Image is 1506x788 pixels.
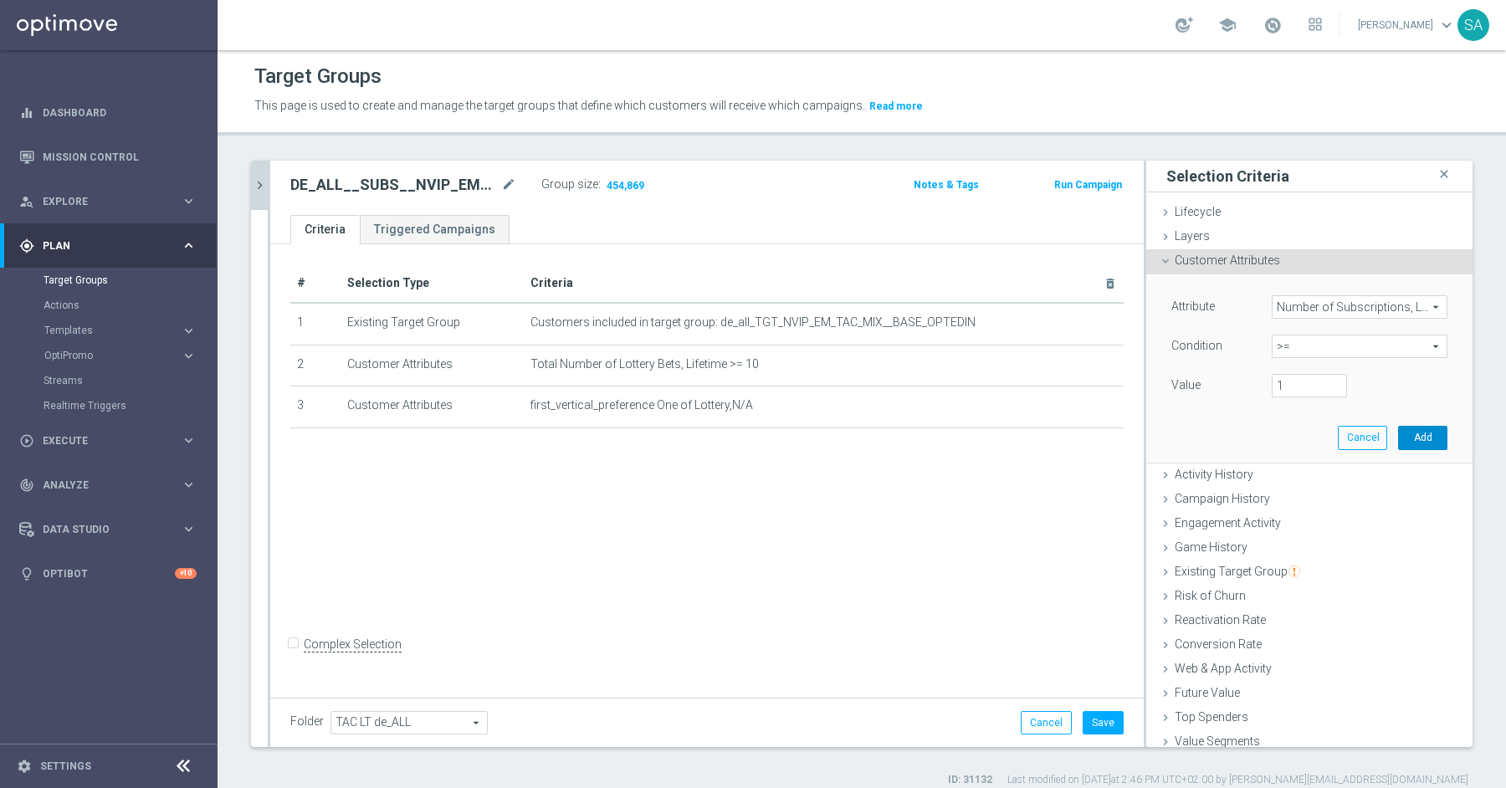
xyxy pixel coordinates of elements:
div: Realtime Triggers [44,393,216,418]
span: keyboard_arrow_down [1437,16,1456,34]
span: Lifecycle [1175,205,1221,218]
span: Risk of Churn [1175,589,1246,602]
a: Optibot [43,551,175,596]
a: Streams [44,374,174,387]
i: chevron_right [252,177,268,193]
button: Add [1398,426,1447,449]
a: Dashboard [43,90,197,135]
button: Run Campaign [1053,176,1124,194]
i: track_changes [19,478,34,493]
a: Actions [44,299,174,312]
i: keyboard_arrow_right [181,432,197,448]
span: Value Segments [1175,734,1260,748]
i: delete_forever [1104,277,1117,290]
button: track_changes Analyze keyboard_arrow_right [18,478,197,492]
span: OptiPromo [44,351,164,361]
button: equalizer Dashboard [18,106,197,120]
h3: Selection Criteria [1166,166,1289,186]
td: Customer Attributes [341,345,524,386]
span: Engagement Activity [1175,516,1281,530]
span: Web & App Activity [1175,662,1272,675]
div: Dashboard [19,90,197,135]
span: school [1218,16,1237,34]
label: ID: 31132 [948,773,992,787]
span: Existing Target Group [1175,565,1300,578]
th: # [290,264,341,303]
span: Data Studio [43,524,181,535]
a: Mission Control [43,135,197,179]
label: Last modified on [DATE] at 2:46 PM UTC+02:00 by [PERSON_NAME][EMAIL_ADDRESS][DOMAIN_NAME] [1007,773,1468,787]
a: [PERSON_NAME]keyboard_arrow_down [1356,13,1457,38]
button: Templates keyboard_arrow_right [44,324,197,337]
div: Mission Control [19,135,197,179]
td: Customer Attributes [341,386,524,428]
label: : [598,177,601,192]
td: 2 [290,345,341,386]
lable: Condition [1171,339,1222,352]
div: +10 [175,568,197,579]
span: Customers included in target group: de_all_TGT_NVIP_EM_TAC_MIX__BASE_OPTEDIN [530,315,976,330]
button: Notes & Tags [912,176,981,194]
button: person_search Explore keyboard_arrow_right [18,195,197,208]
div: lightbulb Optibot +10 [18,567,197,581]
td: 3 [290,386,341,428]
div: OptiPromo [44,343,216,368]
span: Criteria [530,276,573,289]
span: Conversion Rate [1175,637,1262,651]
button: OptiPromo keyboard_arrow_right [44,349,197,362]
i: mode_edit [501,175,516,195]
button: Data Studio keyboard_arrow_right [18,523,197,536]
div: Target Groups [44,268,216,293]
div: Streams [44,368,216,393]
lable: Attribute [1171,299,1215,313]
button: Cancel [1338,426,1387,449]
div: Templates [44,325,181,335]
button: Save [1083,711,1124,734]
th: Selection Type [341,264,524,303]
div: OptiPromo [44,351,181,361]
span: Customer Attributes [1175,253,1280,267]
button: Mission Control [18,151,197,164]
h2: DE_ALL__SUBS__NVIP_EMA_TAC_LT [290,175,498,195]
div: Data Studio [19,522,181,537]
i: play_circle_outline [19,433,34,448]
a: Criteria [290,215,360,244]
i: equalizer [19,105,34,120]
span: Activity History [1175,468,1253,481]
a: Settings [40,761,91,771]
span: Future Value [1175,686,1240,699]
i: keyboard_arrow_right [181,193,197,209]
span: Game History [1175,540,1247,554]
i: person_search [19,194,34,209]
span: Templates [44,325,164,335]
div: Analyze [19,478,181,493]
span: Explore [43,197,181,207]
label: Group size [541,177,598,192]
span: Plan [43,241,181,251]
span: Reactivation Rate [1175,613,1266,627]
div: Explore [19,194,181,209]
a: Target Groups [44,274,174,287]
a: Triggered Campaigns [360,215,510,244]
button: gps_fixed Plan keyboard_arrow_right [18,239,197,253]
span: first_vertical_preference One of Lottery,N/A [530,398,753,412]
button: play_circle_outline Execute keyboard_arrow_right [18,434,197,448]
i: keyboard_arrow_right [181,477,197,493]
i: keyboard_arrow_right [181,323,197,339]
span: Analyze [43,480,181,490]
label: Complex Selection [304,637,402,652]
div: Optibot [19,551,197,596]
i: keyboard_arrow_right [181,238,197,253]
label: Folder [290,714,324,729]
span: This page is used to create and manage the target groups that define which customers will receive... [254,99,865,112]
span: Campaign History [1175,492,1270,505]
